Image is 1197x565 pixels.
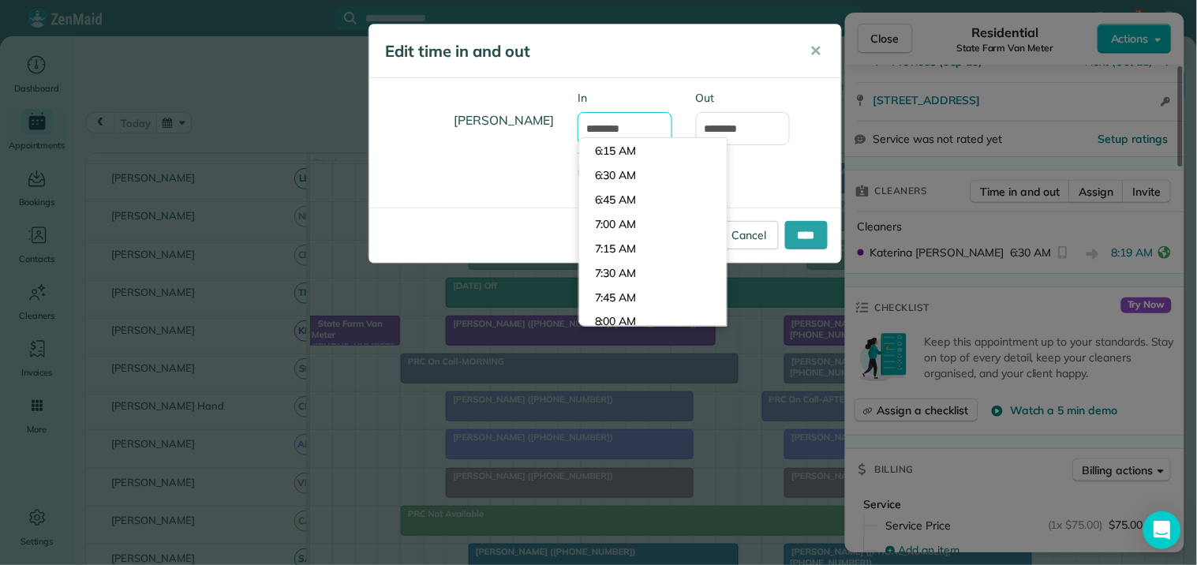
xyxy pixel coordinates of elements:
h4: [PERSON_NAME] [381,98,554,143]
li: 8:00 AM [579,310,727,335]
span: ✕ [810,42,821,60]
h5: Edit time in and out [385,40,787,62]
label: In [578,90,672,106]
li: 6:15 AM [579,139,727,163]
li: 6:45 AM [579,188,727,212]
label: Out [696,90,791,106]
div: Open Intercom Messenger [1143,511,1181,549]
li: 7:15 AM [579,237,727,261]
li: 6:30 AM [579,163,727,188]
li: 7:30 AM [579,261,727,286]
li: 7:00 AM [579,212,727,237]
li: 7:45 AM [579,286,727,310]
a: Cancel [719,221,779,249]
